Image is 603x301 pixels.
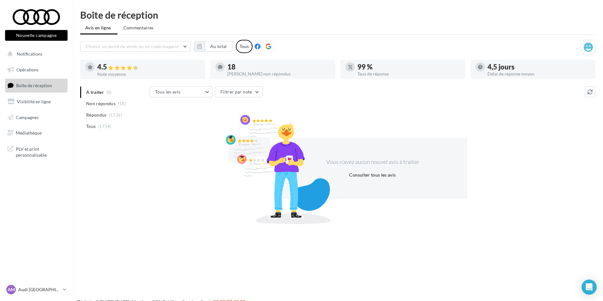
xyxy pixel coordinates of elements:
[86,44,179,49] span: Choisir un point de vente ou un code magasin
[16,83,52,88] span: Boîte de réception
[215,87,263,97] button: Filtrer par note
[487,72,590,76] div: Délai de réponse moyen
[5,30,68,41] button: Nouvelle campagne
[194,41,232,52] button: Au total
[318,158,427,166] div: Vous n'avez aucun nouvel avis à traiter
[18,286,60,293] p: Audi [GEOGRAPHIC_DATA]
[487,63,590,70] div: 4,5 jours
[347,171,398,179] button: Consulter tous les avis
[236,40,253,53] div: Tous
[16,145,65,158] span: PLV et print personnalisable
[4,126,69,140] a: Médiathèque
[227,63,330,70] div: 18
[357,72,460,76] div: Taux de réponse
[4,111,69,124] a: Campagnes
[4,142,69,161] a: PLV et print personnalisable
[109,112,122,117] span: (1736)
[4,47,66,61] button: Notifications
[357,63,460,70] div: 99 %
[118,101,126,106] span: (18)
[205,41,232,52] button: Au total
[97,63,200,71] div: 4.5
[16,67,39,72] span: Opérations
[86,123,96,129] span: Tous
[123,25,154,30] span: Commentaires
[227,72,330,76] div: [PERSON_NAME] non répondus
[98,124,111,129] span: (1754)
[86,112,107,118] span: Répondus
[17,99,51,104] span: Visibilité en ligne
[97,72,200,76] div: Note moyenne
[4,63,69,76] a: Opérations
[16,130,42,135] span: Médiathèque
[86,100,116,107] span: Non répondus
[150,87,213,97] button: Tous les avis
[155,89,181,94] span: Tous les avis
[17,51,42,57] span: Notifications
[16,114,39,120] span: Campagnes
[80,41,191,52] button: Choisir un point de vente ou un code magasin
[8,286,15,293] span: AM
[80,10,595,20] div: Boîte de réception
[4,95,69,108] a: Visibilité en ligne
[582,280,597,295] div: Open Intercom Messenger
[5,284,68,296] a: AM Audi [GEOGRAPHIC_DATA]
[4,79,69,92] a: Boîte de réception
